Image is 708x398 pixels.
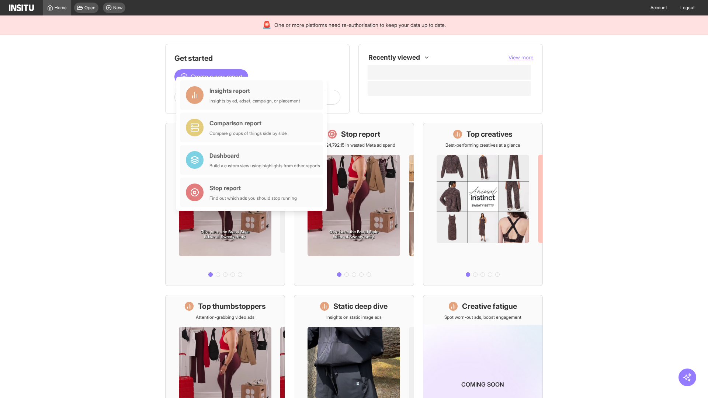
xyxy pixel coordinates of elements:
h1: Static deep dive [333,301,388,311]
h1: Top creatives [466,129,513,139]
div: 🚨 [262,20,271,30]
p: Save £24,792.15 in wasted Meta ad spend [313,142,395,148]
div: Compare groups of things side by side [209,130,287,136]
p: Insights on static image ads [326,314,382,320]
div: Dashboard [209,151,320,160]
div: Stop report [209,184,297,192]
div: Insights by ad, adset, campaign, or placement [209,98,300,104]
h1: Stop report [341,129,380,139]
div: Comparison report [209,119,287,128]
span: New [113,5,122,11]
a: What's live nowSee all active ads instantly [165,123,285,286]
span: Home [55,5,67,11]
button: View more [509,54,534,61]
div: Find out which ads you should stop running [209,195,297,201]
div: Insights report [209,86,300,95]
button: Create a new report [174,69,248,84]
p: Best-performing creatives at a glance [445,142,520,148]
span: Create a new report [191,72,242,81]
img: Logo [9,4,34,11]
p: Attention-grabbing video ads [196,314,254,320]
span: One or more platforms need re-authorisation to keep your data up to date. [274,21,446,29]
a: Stop reportSave £24,792.15 in wasted Meta ad spend [294,123,414,286]
h1: Get started [174,53,340,63]
div: Build a custom view using highlights from other reports [209,163,320,169]
a: Top creativesBest-performing creatives at a glance [423,123,543,286]
h1: Top thumbstoppers [198,301,266,311]
span: Open [84,5,96,11]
